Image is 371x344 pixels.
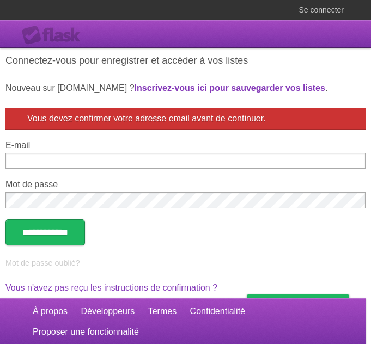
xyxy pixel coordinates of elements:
a: Vous n'avez pas reçu les instructions de confirmation ? [5,283,217,292]
a: À propos [33,301,68,322]
font: Termes [148,306,177,316]
font: Vous devez confirmer votre adresse email avant de continuer. [27,114,266,123]
font: Développeurs [81,306,135,316]
font: Nouveau sur [DOMAIN_NAME] ? [5,83,135,93]
font: E-mail [5,140,30,150]
img: Offre-moi un café [252,295,267,314]
font: Mot de passe [5,180,58,189]
font: Se connecter [299,5,344,14]
font: À propos [33,306,68,316]
a: Confidentialité [190,301,245,322]
a: Mot de passe oublié? [5,259,80,267]
a: Inscrivez-vous ici pour sauvegarder vos listes [135,83,325,93]
a: Développeurs [81,301,135,322]
font: . [325,83,327,93]
font: Confidentialité [190,306,245,316]
font: Connectez-vous pour enregistrer et accéder à vos listes [5,55,248,66]
a: Offre-moi un café [247,294,349,315]
font: Proposer une fonctionnalité [33,327,139,336]
a: Termes [148,301,177,322]
a: Proposer une fonctionnalité [33,322,139,342]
